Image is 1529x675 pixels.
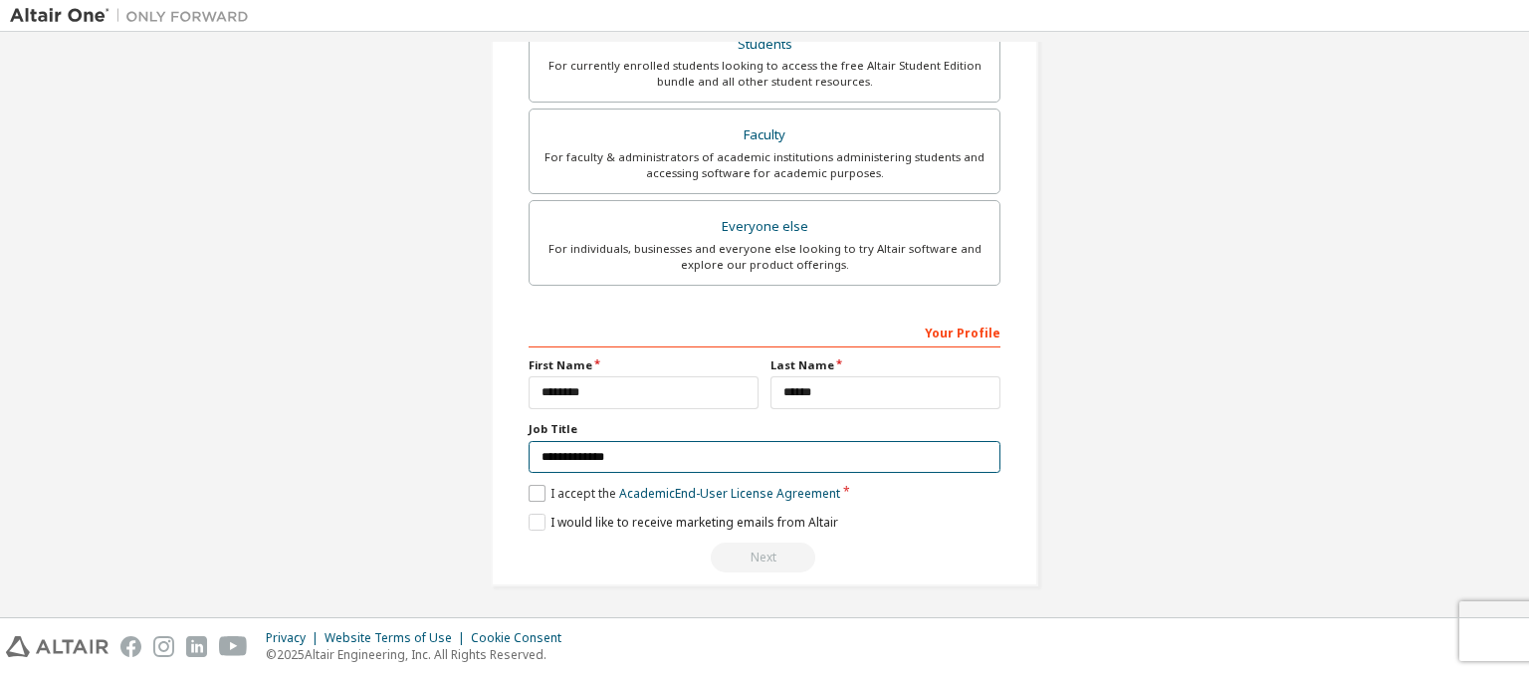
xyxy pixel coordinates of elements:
[529,316,1000,347] div: Your Profile
[542,241,987,273] div: For individuals, businesses and everyone else looking to try Altair software and explore our prod...
[266,646,573,663] p: © 2025 Altair Engineering, Inc. All Rights Reserved.
[529,485,840,502] label: I accept the
[325,630,471,646] div: Website Terms of Use
[10,6,259,26] img: Altair One
[186,636,207,657] img: linkedin.svg
[619,485,840,502] a: Academic End-User License Agreement
[266,630,325,646] div: Privacy
[542,58,987,90] div: For currently enrolled students looking to access the free Altair Student Edition bundle and all ...
[219,636,248,657] img: youtube.svg
[6,636,109,657] img: altair_logo.svg
[529,421,1000,437] label: Job Title
[770,357,1000,373] label: Last Name
[542,121,987,149] div: Faculty
[529,514,838,531] label: I would like to receive marketing emails from Altair
[542,149,987,181] div: For faculty & administrators of academic institutions administering students and accessing softwa...
[529,543,1000,572] div: You need to provide your academic email
[542,213,987,241] div: Everyone else
[529,357,759,373] label: First Name
[542,31,987,59] div: Students
[120,636,141,657] img: facebook.svg
[153,636,174,657] img: instagram.svg
[471,630,573,646] div: Cookie Consent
